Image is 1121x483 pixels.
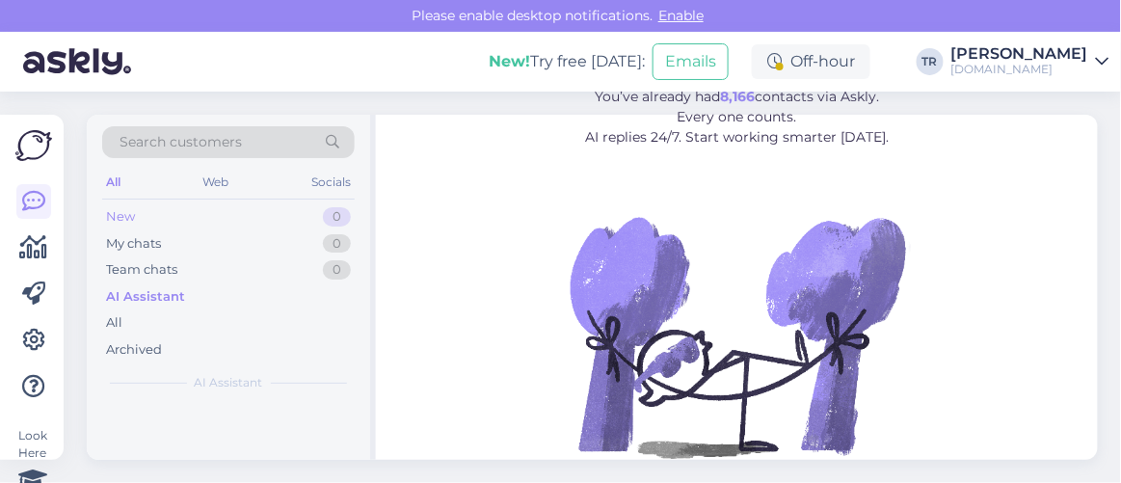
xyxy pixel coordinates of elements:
button: Emails [653,43,729,80]
div: [PERSON_NAME] [951,46,1088,62]
img: Askly Logo [15,130,52,161]
span: Search customers [120,132,242,152]
div: All [106,313,122,333]
div: Off-hour [752,44,870,79]
a: [PERSON_NAME][DOMAIN_NAME] [951,46,1109,77]
p: You’ve already had contacts via Askly. Every one counts. AI replies 24/7. Start working smarter [... [481,87,993,148]
div: Team chats [106,260,177,280]
span: Enable [653,7,709,24]
div: 0 [323,260,351,280]
b: 8,166 [720,88,755,105]
div: Archived [106,340,162,360]
b: New! [489,52,530,70]
div: Web [200,170,233,195]
div: My chats [106,234,161,254]
div: 0 [323,207,351,227]
div: Socials [307,170,355,195]
div: All [102,170,124,195]
div: [DOMAIN_NAME] [951,62,1088,77]
span: AI Assistant [195,374,263,391]
div: New [106,207,135,227]
div: Try free [DATE]: [489,50,645,73]
div: TR [917,48,944,75]
div: 0 [323,234,351,254]
div: AI Assistant [106,287,185,307]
